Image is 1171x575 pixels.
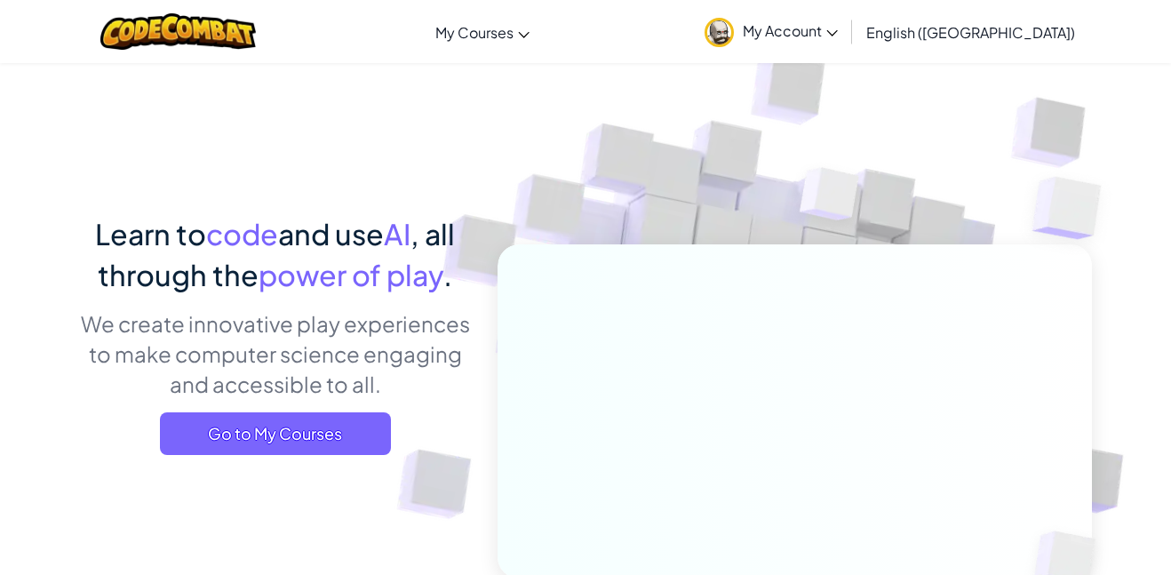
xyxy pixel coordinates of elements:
[79,308,471,399] p: We create innovative play experiences to make computer science engaging and accessible to all.
[866,23,1075,42] span: English ([GEOGRAPHIC_DATA])
[857,8,1084,56] a: English ([GEOGRAPHIC_DATA])
[435,23,514,42] span: My Courses
[767,132,895,265] img: Overlap cubes
[743,21,838,40] span: My Account
[278,216,384,252] span: and use
[160,412,391,455] a: Go to My Courses
[384,216,410,252] span: AI
[95,216,206,252] span: Learn to
[206,216,278,252] span: code
[426,8,538,56] a: My Courses
[997,133,1151,284] img: Overlap cubes
[705,18,734,47] img: avatar
[259,257,443,292] span: power of play
[100,13,256,50] img: CodeCombat logo
[696,4,847,60] a: My Account
[443,257,452,292] span: .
